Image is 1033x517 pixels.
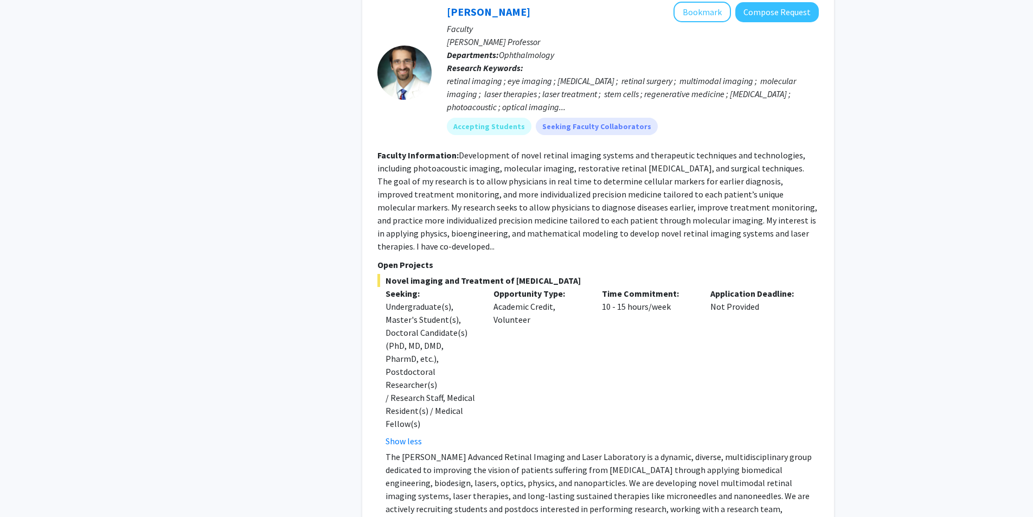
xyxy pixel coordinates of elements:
[386,435,422,448] button: Show less
[447,62,523,73] b: Research Keywords:
[447,118,531,135] mat-chip: Accepting Students
[499,49,554,60] span: Ophthalmology
[594,287,702,448] div: 10 - 15 hours/week
[8,468,46,509] iframe: Chat
[447,74,819,113] div: retinal imaging ; eye imaging ; [MEDICAL_DATA] ; retinal surgery ; multimodal imaging ; molecular...
[447,49,499,60] b: Departments:
[735,2,819,22] button: Compose Request to Yannis Paulus
[673,2,731,22] button: Add Yannis Paulus to Bookmarks
[485,287,594,448] div: Academic Credit, Volunteer
[493,287,586,300] p: Opportunity Type:
[377,258,819,271] p: Open Projects
[377,150,459,161] b: Faculty Information:
[710,287,803,300] p: Application Deadline:
[447,22,819,35] p: Faculty
[447,35,819,48] p: [PERSON_NAME] Professor
[386,287,478,300] p: Seeking:
[602,287,694,300] p: Time Commitment:
[386,300,478,430] div: Undergraduate(s), Master's Student(s), Doctoral Candidate(s) (PhD, MD, DMD, PharmD, etc.), Postdo...
[702,287,811,448] div: Not Provided
[377,150,817,252] fg-read-more: Development of novel retinal imaging systems and therapeutic techniques and technologies, includi...
[536,118,658,135] mat-chip: Seeking Faculty Collaborators
[447,5,530,18] a: [PERSON_NAME]
[377,274,819,287] span: Novel imaging and Treatment of [MEDICAL_DATA]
